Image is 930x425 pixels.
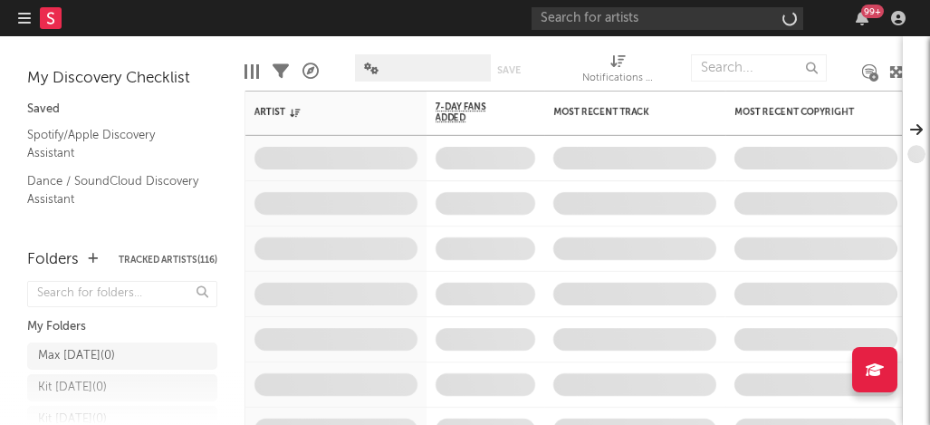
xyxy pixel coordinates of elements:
div: Filters [273,45,289,98]
a: Dance / SoundCloud Discovery Assistant [27,171,199,208]
input: Search for folders... [27,281,217,307]
a: Spotify/Apple Discovery Assistant [27,125,199,162]
input: Search... [691,54,827,82]
a: Kit [DATE](0) [27,374,217,401]
div: Folders [27,249,79,271]
div: Most Recent Track [553,107,689,118]
div: My Discovery Checklist [27,68,217,90]
a: Max [DATE](0) [27,343,217,370]
div: A&R Pipeline [302,45,319,98]
div: Kit [DATE] ( 0 ) [38,377,107,399]
div: Notifications (Artist) [582,68,655,90]
div: Max [DATE] ( 0 ) [38,345,115,367]
input: Search for artists [532,7,803,30]
div: Saved [27,99,217,121]
div: Notifications (Artist) [582,45,655,98]
div: My Folders [27,316,217,338]
span: 7-Day Fans Added [436,101,508,123]
button: Save [497,65,521,75]
button: Tracked Artists(116) [119,256,217,265]
div: Artist [254,107,390,118]
div: 99 + [861,5,884,18]
button: 99+ [856,11,868,25]
div: Most Recent Copyright [734,107,870,118]
div: Edit Columns [244,45,259,98]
